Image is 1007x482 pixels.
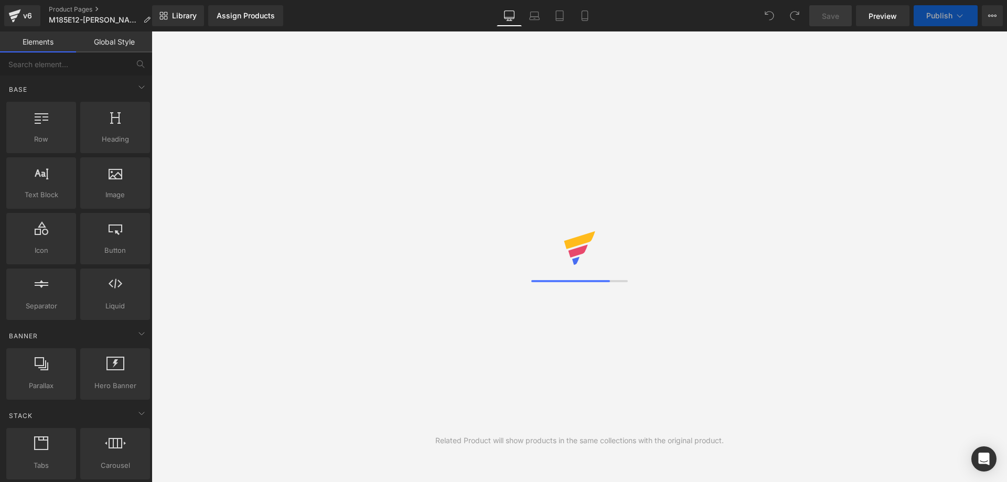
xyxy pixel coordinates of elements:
span: Liquid [83,301,147,312]
div: Assign Products [217,12,275,20]
button: Undo [759,5,780,26]
a: Laptop [522,5,547,26]
span: Image [83,189,147,200]
div: v6 [21,9,34,23]
a: Tablet [547,5,572,26]
span: M185E12-[PERSON_NAME] [49,16,139,24]
span: Parallax [9,380,73,391]
span: Row [9,134,73,145]
span: Preview [869,10,897,22]
button: More [982,5,1003,26]
span: Separator [9,301,73,312]
span: Button [83,245,147,256]
span: Hero Banner [83,380,147,391]
span: Text Block [9,189,73,200]
div: Related Product will show products in the same collections with the original product. [435,435,724,446]
span: Banner [8,331,39,341]
span: Icon [9,245,73,256]
span: Heading [83,134,147,145]
span: Publish [926,12,952,20]
a: Desktop [497,5,522,26]
span: Tabs [9,460,73,471]
span: Save [822,10,839,22]
span: Library [172,11,197,20]
span: Stack [8,411,34,421]
div: Open Intercom Messenger [971,446,997,472]
a: Preview [856,5,909,26]
a: Global Style [76,31,152,52]
a: v6 [4,5,40,26]
a: Product Pages [49,5,159,14]
span: Base [8,84,28,94]
button: Redo [784,5,805,26]
button: Publish [914,5,978,26]
span: Carousel [83,460,147,471]
a: New Library [152,5,204,26]
a: Mobile [572,5,597,26]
